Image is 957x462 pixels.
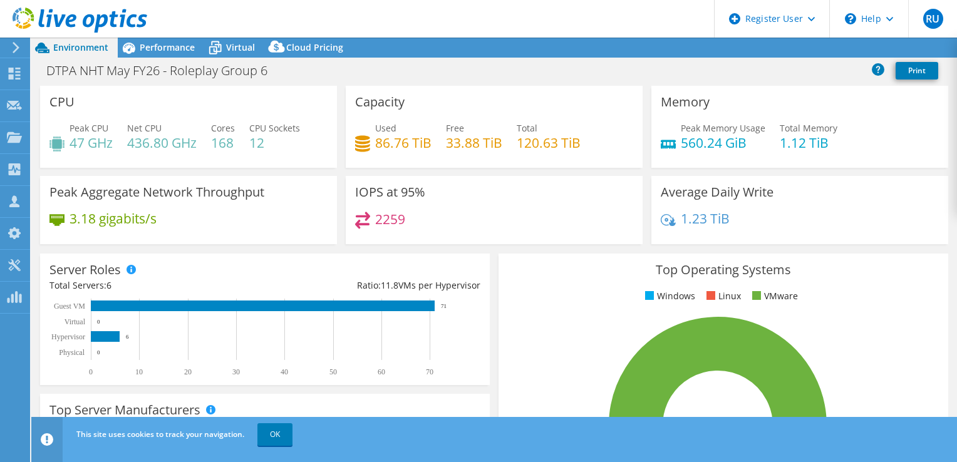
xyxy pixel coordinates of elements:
[517,136,581,150] h4: 120.63 TiB
[661,185,773,199] h3: Average Daily Write
[135,367,143,376] text: 10
[681,212,730,225] h4: 1.23 TiB
[49,263,121,277] h3: Server Roles
[446,136,502,150] h4: 33.88 TiB
[286,41,343,53] span: Cloud Pricing
[49,403,200,417] h3: Top Server Manufacturers
[249,136,300,150] h4: 12
[49,185,264,199] h3: Peak Aggregate Network Throughput
[49,95,75,109] h3: CPU
[508,263,939,277] h3: Top Operating Systems
[76,429,244,439] span: This site uses cookies to track your navigation.
[896,62,938,80] a: Print
[127,122,162,134] span: Net CPU
[780,136,837,150] h4: 1.12 TiB
[375,122,396,134] span: Used
[51,332,85,341] text: Hypervisor
[59,348,85,357] text: Physical
[281,367,288,376] text: 40
[70,136,113,150] h4: 47 GHz
[89,367,93,376] text: 0
[375,212,405,226] h4: 2259
[375,136,432,150] h4: 86.76 TiB
[54,302,85,311] text: Guest VM
[381,279,398,291] span: 11.8
[97,349,100,356] text: 0
[923,9,943,29] span: RU
[97,319,100,325] text: 0
[426,367,433,376] text: 70
[441,303,447,309] text: 71
[681,136,765,150] h4: 560.24 GiB
[642,289,695,303] li: Windows
[211,136,235,150] h4: 168
[329,367,337,376] text: 50
[70,212,157,225] h4: 3.18 gigabits/s
[184,367,192,376] text: 20
[681,122,765,134] span: Peak Memory Usage
[70,122,108,134] span: Peak CPU
[65,317,86,326] text: Virtual
[703,289,741,303] li: Linux
[106,279,111,291] span: 6
[517,122,537,134] span: Total
[446,122,464,134] span: Free
[140,41,195,53] span: Performance
[355,95,405,109] h3: Capacity
[53,41,108,53] span: Environment
[126,334,129,340] text: 6
[249,122,300,134] span: CPU Sockets
[211,122,235,134] span: Cores
[226,41,255,53] span: Virtual
[661,95,710,109] h3: Memory
[49,279,265,292] div: Total Servers:
[127,136,197,150] h4: 436.80 GHz
[257,423,292,446] a: OK
[780,122,837,134] span: Total Memory
[355,185,425,199] h3: IOPS at 95%
[845,13,856,24] svg: \n
[41,64,287,78] h1: DTPA NHT May FY26 - Roleplay Group 6
[232,367,240,376] text: 30
[378,367,385,376] text: 60
[265,279,480,292] div: Ratio: VMs per Hypervisor
[749,289,798,303] li: VMware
